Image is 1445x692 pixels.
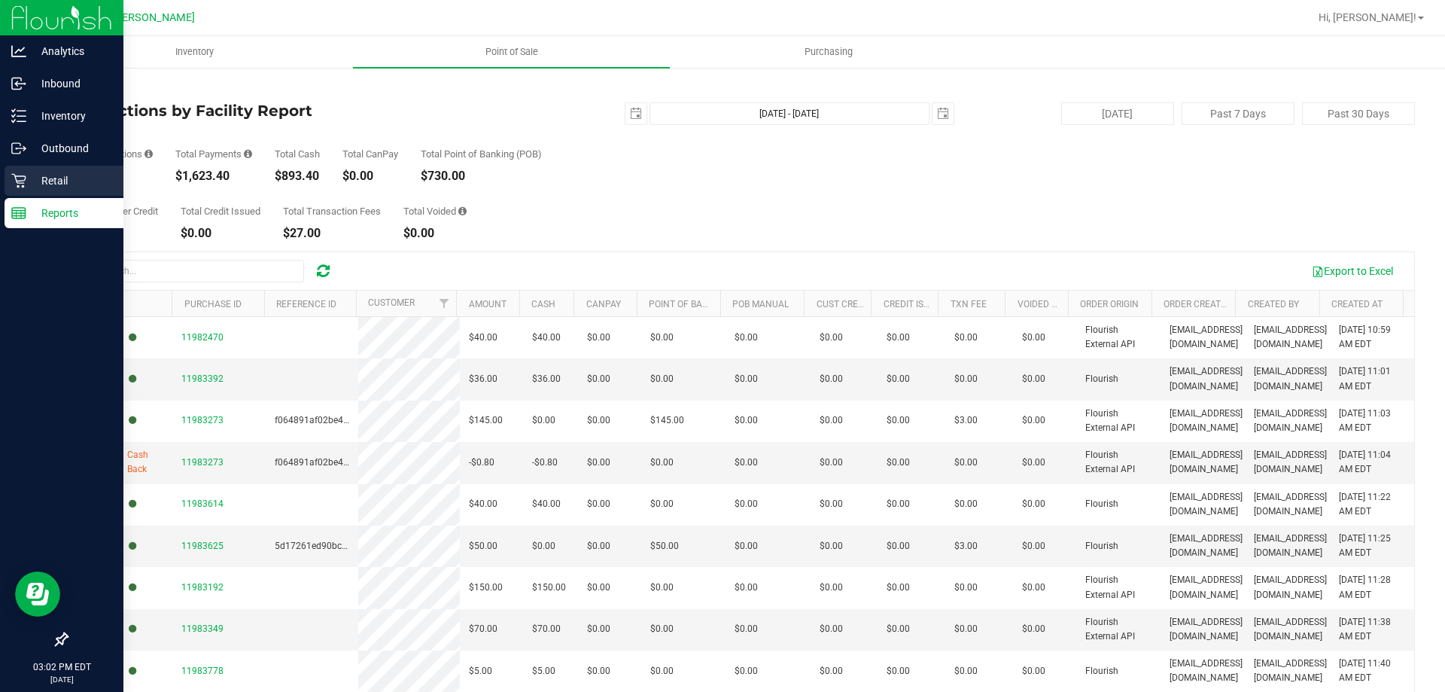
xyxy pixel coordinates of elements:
[1018,299,1092,309] a: Voided Payment
[1164,299,1245,309] a: Order Created By
[625,103,646,124] span: select
[1170,448,1243,477] span: [EMAIL_ADDRESS][DOMAIN_NAME]
[1254,407,1327,435] span: [EMAIL_ADDRESS][DOMAIN_NAME]
[469,664,492,678] span: $5.00
[403,206,467,216] div: Total Voided
[1022,372,1045,386] span: $0.00
[1254,615,1327,644] span: [EMAIL_ADDRESS][DOMAIN_NAME]
[887,664,910,678] span: $0.00
[1302,102,1415,125] button: Past 30 Days
[954,456,978,470] span: $0.00
[403,227,467,239] div: $0.00
[532,497,561,511] span: $40.00
[820,331,843,345] span: $0.00
[735,497,758,511] span: $0.00
[11,206,26,221] inline-svg: Reports
[650,539,679,553] span: $50.00
[1022,456,1045,470] span: $0.00
[820,413,843,428] span: $0.00
[954,331,978,345] span: $0.00
[587,664,610,678] span: $0.00
[342,149,398,159] div: Total CanPay
[181,666,224,676] span: 11983778
[1302,258,1403,284] button: Export to Excel
[127,448,163,477] span: Cash Back
[469,372,497,386] span: $36.00
[26,172,117,190] p: Retail
[820,581,843,595] span: $0.00
[276,299,336,309] a: Reference ID
[181,332,224,343] span: 11982470
[650,413,684,428] span: $145.00
[670,36,987,68] a: Purchasing
[587,413,610,428] span: $0.00
[368,297,415,308] a: Customer
[1061,102,1174,125] button: [DATE]
[1248,299,1299,309] a: Created By
[1085,539,1118,553] span: Flourish
[954,372,978,386] span: $0.00
[155,45,234,59] span: Inventory
[587,372,610,386] span: $0.00
[353,36,670,68] a: Point of Sale
[465,45,558,59] span: Point of Sale
[1339,323,1405,352] span: [DATE] 10:59 AM EDT
[181,457,224,468] span: 11983273
[784,45,873,59] span: Purchasing
[954,413,978,428] span: $3.00
[887,456,910,470] span: $0.00
[887,497,910,511] span: $0.00
[26,204,117,222] p: Reports
[7,660,117,674] p: 03:02 PM EDT
[1254,364,1327,393] span: [EMAIL_ADDRESS][DOMAIN_NAME]
[1254,448,1327,477] span: [EMAIL_ADDRESS][DOMAIN_NAME]
[532,413,555,428] span: $0.00
[1170,364,1243,393] span: [EMAIL_ADDRESS][DOMAIN_NAME]
[532,539,555,553] span: $0.00
[181,541,224,551] span: 11983625
[175,170,252,182] div: $1,623.40
[11,44,26,59] inline-svg: Analytics
[1170,532,1243,560] span: [EMAIL_ADDRESS][DOMAIN_NAME]
[469,497,497,511] span: $40.00
[650,456,674,470] span: $0.00
[1085,497,1118,511] span: Flourish
[650,372,674,386] span: $0.00
[735,664,758,678] span: $0.00
[532,456,558,470] span: -$0.80
[586,299,621,309] a: CanPay
[1170,657,1243,685] span: [EMAIL_ADDRESS][DOMAIN_NAME]
[954,539,978,553] span: $3.00
[1170,407,1243,435] span: [EMAIL_ADDRESS][DOMAIN_NAME]
[421,170,542,182] div: $730.00
[275,170,320,182] div: $893.40
[1182,102,1294,125] button: Past 7 Days
[1170,490,1243,519] span: [EMAIL_ADDRESS][DOMAIN_NAME]
[951,299,987,309] a: Txn Fee
[650,581,674,595] span: $0.00
[275,541,438,551] span: 5d17261ed90bc4e26dddc6c46acc2681
[469,456,494,470] span: -$0.80
[469,413,503,428] span: $145.00
[650,622,674,636] span: $0.00
[820,622,843,636] span: $0.00
[1254,490,1327,519] span: [EMAIL_ADDRESS][DOMAIN_NAME]
[735,456,758,470] span: $0.00
[11,76,26,91] inline-svg: Inbound
[1022,413,1045,428] span: $0.00
[1085,664,1118,678] span: Flourish
[1254,573,1327,602] span: [EMAIL_ADDRESS][DOMAIN_NAME]
[820,664,843,678] span: $0.00
[649,299,756,309] a: Point of Banking (POB)
[1022,539,1045,553] span: $0.00
[1080,299,1139,309] a: Order Origin
[1085,448,1151,477] span: Flourish External API
[1339,448,1405,477] span: [DATE] 11:04 AM EDT
[532,664,555,678] span: $5.00
[36,36,353,68] a: Inventory
[820,539,843,553] span: $0.00
[1339,615,1405,644] span: [DATE] 11:38 AM EDT
[431,291,456,316] a: Filter
[531,299,555,309] a: Cash
[175,149,252,159] div: Total Payments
